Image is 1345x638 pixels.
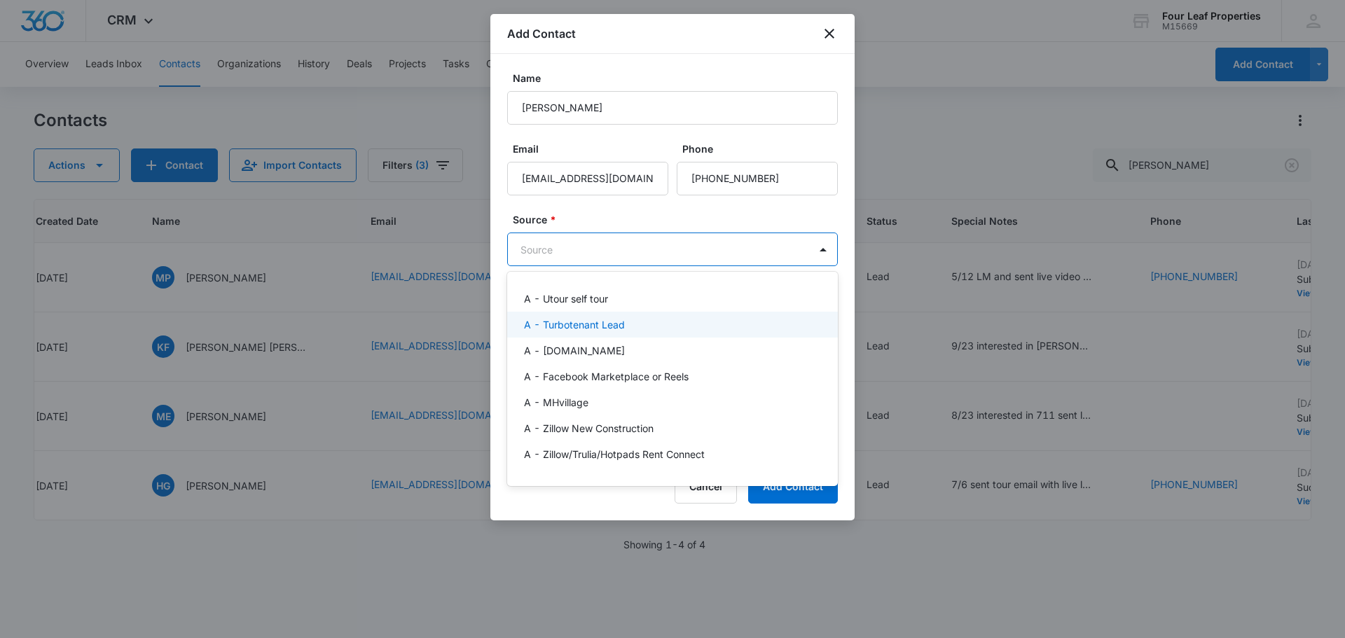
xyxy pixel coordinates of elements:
p: A - Zillow/Trulia/Hotpads Rent Connect [524,447,705,462]
p: A - MHvillage [524,395,588,410]
p: A - Zillow New Construction [524,421,654,436]
p: A - [DOMAIN_NAME] [524,343,625,358]
p: A - Turbotenant Lead [524,317,625,332]
p: [GEOGRAPHIC_DATA] Community Page Form [524,473,731,487]
p: A - Utour self tour [524,291,608,306]
p: A - Facebook Marketplace or Reels [524,369,689,384]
